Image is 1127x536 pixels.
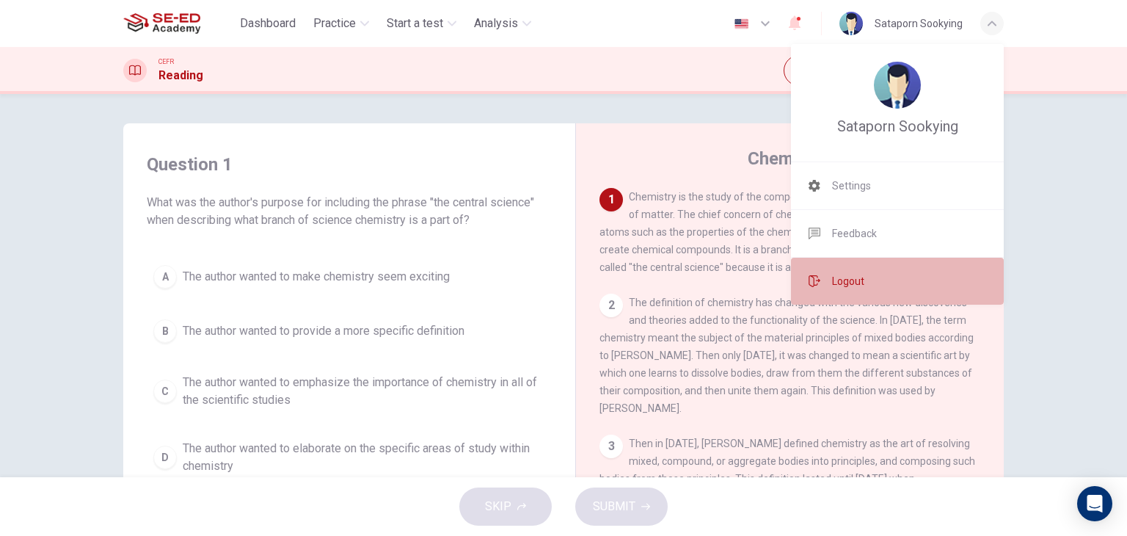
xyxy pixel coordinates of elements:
span: Settings [832,177,871,195]
img: Profile picture [874,62,921,109]
span: Feedback [832,225,877,242]
div: Open Intercom Messenger [1077,486,1112,521]
span: Logout [832,272,864,290]
span: Sataporn Sookying [837,117,958,135]
a: Settings [791,162,1004,209]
